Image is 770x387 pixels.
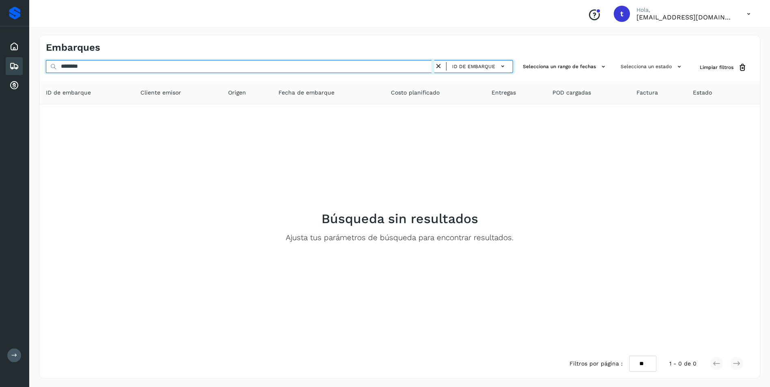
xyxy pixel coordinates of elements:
span: Origen [228,88,246,97]
span: ID de embarque [452,63,495,70]
span: Factura [636,88,658,97]
h4: Embarques [46,42,100,54]
button: Limpiar filtros [693,60,753,75]
p: Ajusta tus parámetros de búsqueda para encontrar resultados. [286,233,513,243]
span: POD cargadas [552,88,591,97]
span: Fecha de embarque [278,88,334,97]
span: Limpiar filtros [700,64,733,71]
span: ID de embarque [46,88,91,97]
div: Cuentas por cobrar [6,77,23,95]
div: Embarques [6,57,23,75]
div: Inicio [6,38,23,56]
span: Filtros por página : [569,359,623,368]
button: ID de embarque [450,60,509,72]
p: teamgcabrera@traffictech.com [636,13,734,21]
span: Entregas [492,88,516,97]
span: 1 - 0 de 0 [669,359,697,368]
button: Selecciona un estado [617,60,687,73]
span: Estado [693,88,712,97]
button: Selecciona un rango de fechas [520,60,611,73]
h2: Búsqueda sin resultados [321,211,478,226]
span: Costo planificado [391,88,440,97]
span: Cliente emisor [140,88,181,97]
p: Hola, [636,6,734,13]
